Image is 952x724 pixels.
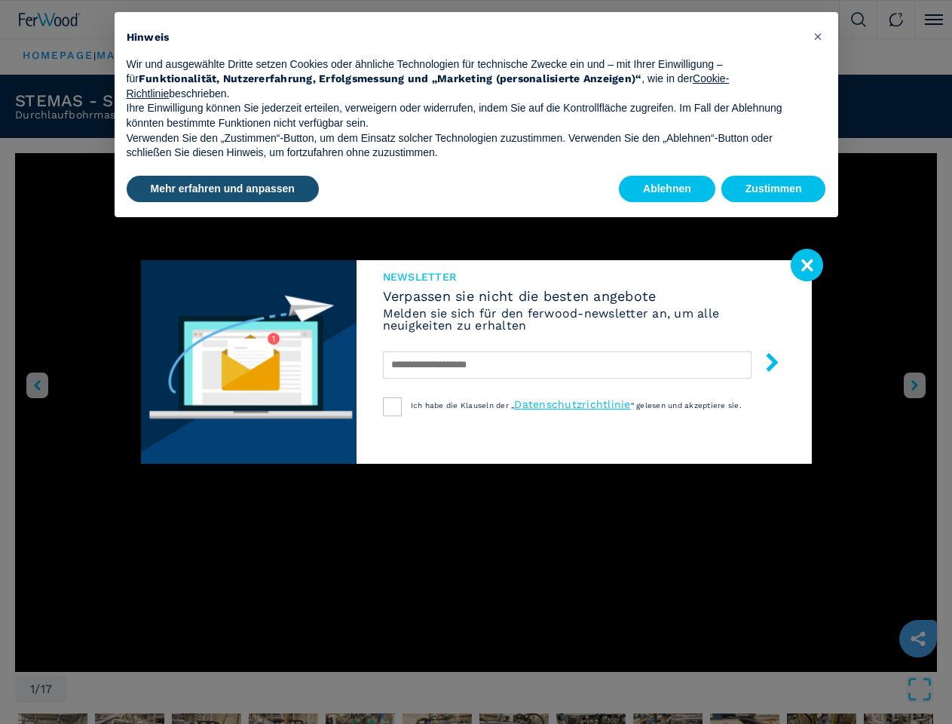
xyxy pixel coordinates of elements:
[383,290,785,303] span: Verpassen sie nicht die besten angebote
[383,308,785,332] h6: Melden sie sich für den ferwood-newsletter an, um alle neuigkeiten zu erhalten
[631,401,742,410] span: “ gelesen und akzeptiere sie.
[127,101,802,130] p: Ihre Einwilligung können Sie jederzeit erteilen, verweigern oder widerrufen, indem Sie auf die Ko...
[141,260,357,464] img: Newsletter image
[127,57,802,102] p: Wir und ausgewählte Dritte setzen Cookies oder ähnliche Technologien für technische Zwecke ein un...
[619,176,715,203] button: Ablehnen
[127,30,802,45] h2: Hinweis
[127,176,319,203] button: Mehr erfahren und anpassen
[721,176,826,203] button: Zustimmen
[411,401,515,410] span: Ich habe die Klauseln der „
[813,27,822,45] span: ×
[127,131,802,161] p: Verwenden Sie den „Zustimmen“-Button, um dem Einsatz solcher Technologien zuzustimmen. Verwenden ...
[514,398,630,410] a: Datenschutzrichtlinie
[383,271,785,282] span: Newsletter
[139,72,642,84] strong: Funktionalität, Nutzererfahrung, Erfolgsmessung und „Marketing (personalisierte Anzeigen)“
[807,24,831,48] button: Schließen Sie diesen Hinweis
[127,72,730,100] a: Cookie-Richtlinie
[748,347,782,382] button: submit-button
